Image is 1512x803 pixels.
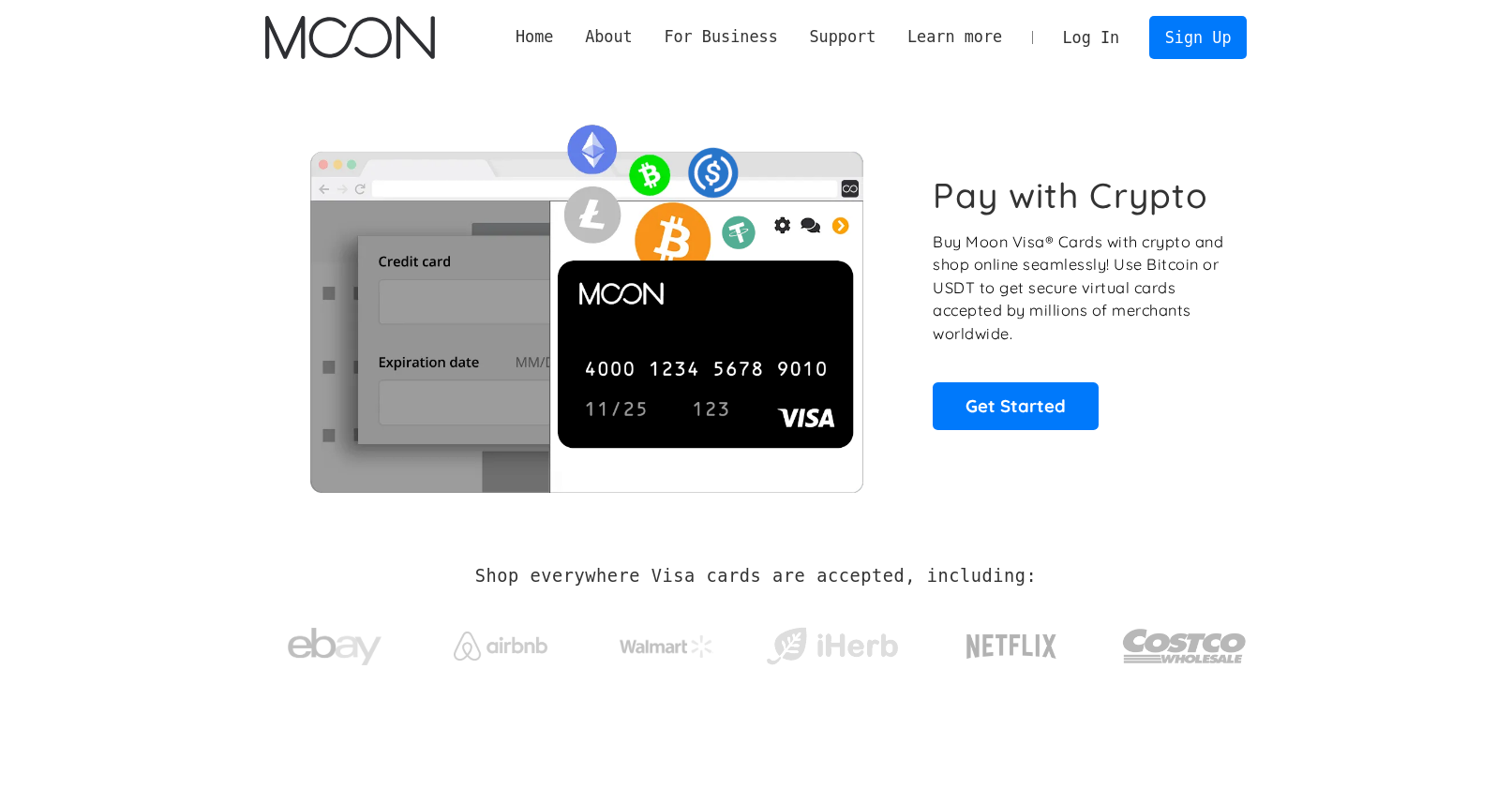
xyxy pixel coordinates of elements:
a: iHerb [762,603,902,680]
a: Netflix [928,604,1096,679]
p: Buy Moon Visa® Cards with crypto and shop online seamlessly! Use Bitcoin or USDT to get secure vi... [933,230,1226,346]
img: Netflix [965,623,1058,670]
h1: Pay with Crypto [933,174,1208,216]
img: Moon Cards let you spend your crypto anywhere Visa is accepted. [265,112,907,492]
h2: Shop everywhere Visa cards are accepted, including: [475,566,1037,587]
a: Airbnb [430,613,570,670]
img: Moon Logo [265,16,435,59]
div: For Business [649,25,794,49]
img: Costco [1122,611,1248,681]
div: For Business [664,25,777,49]
div: About [585,25,633,49]
a: home [265,16,435,59]
a: Sign Up [1149,16,1247,58]
div: Support [794,25,891,49]
div: About [569,25,648,49]
img: iHerb [762,622,902,671]
a: Get Started [933,382,1099,429]
div: Support [809,25,876,49]
a: Costco [1122,592,1248,691]
img: ebay [288,617,382,677]
div: Learn more [907,25,1002,49]
div: Learn more [891,25,1018,49]
img: Airbnb [454,632,547,661]
a: Home [500,25,569,49]
a: Log In [1047,17,1135,58]
a: ebay [265,599,405,686]
a: Walmart [596,617,736,667]
img: Walmart [620,635,713,658]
